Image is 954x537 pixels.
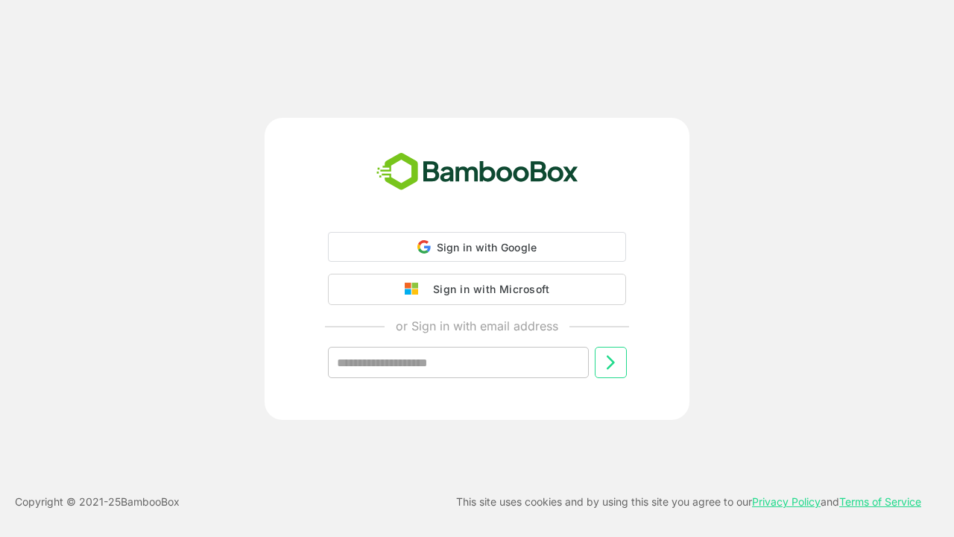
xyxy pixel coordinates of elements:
img: bamboobox [368,148,587,197]
div: Sign in with Microsoft [426,280,549,299]
a: Privacy Policy [752,495,821,508]
div: Sign in with Google [328,232,626,262]
img: google [405,283,426,296]
p: This site uses cookies and by using this site you agree to our and [456,493,921,511]
p: Copyright © 2021- 25 BambooBox [15,493,180,511]
button: Sign in with Microsoft [328,274,626,305]
span: Sign in with Google [437,241,537,254]
p: or Sign in with email address [396,317,558,335]
a: Terms of Service [839,495,921,508]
